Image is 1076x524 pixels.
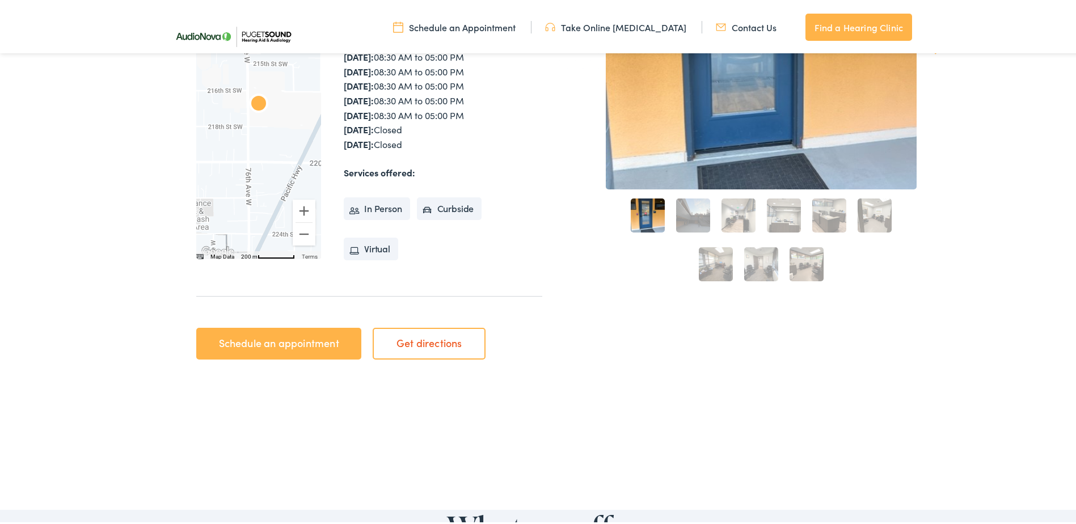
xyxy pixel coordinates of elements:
[545,19,686,31] a: Take Online [MEDICAL_DATA]
[344,63,374,75] strong: [DATE]:
[238,249,298,257] button: Map Scale: 200 m per 62 pixels
[744,245,778,279] a: 8
[699,245,733,279] a: 7
[790,245,824,279] a: 9
[767,196,801,230] a: 4
[199,242,237,257] a: Open this area in Google Maps (opens a new window)
[812,196,846,230] a: 5
[196,251,204,259] button: Keyboard shortcuts
[293,197,315,220] button: Zoom in
[858,196,892,230] a: 6
[245,89,272,116] div: AudioNova
[716,19,726,31] img: utility icon
[344,77,374,90] strong: [DATE]:
[373,326,486,357] a: Get directions
[344,195,410,218] li: In Person
[393,19,403,31] img: utility icon
[344,235,398,258] li: Virtual
[631,196,665,230] a: 1
[293,221,315,243] button: Zoom out
[210,251,234,259] button: Map Data
[545,19,555,31] img: utility icon
[199,242,237,257] img: Google
[302,251,318,257] a: Terms
[196,326,361,357] a: Schedule an appointment
[241,251,258,257] span: 200 m
[417,195,482,218] li: Curbside
[344,48,542,149] div: 08:30 AM to 05:00 PM 08:30 AM to 05:00 PM 08:30 AM to 05:00 PM 08:30 AM to 05:00 PM 08:30 AM to 0...
[344,121,374,133] strong: [DATE]:
[393,19,516,31] a: Schedule an Appointment
[805,11,912,39] a: Find a Hearing Clinic
[716,19,777,31] a: Contact Us
[344,48,374,61] strong: [DATE]:
[721,196,756,230] a: 3
[344,107,374,119] strong: [DATE]:
[344,92,374,104] strong: [DATE]:
[344,136,374,148] strong: [DATE]:
[676,196,710,230] a: 2
[344,164,415,176] strong: Services offered:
